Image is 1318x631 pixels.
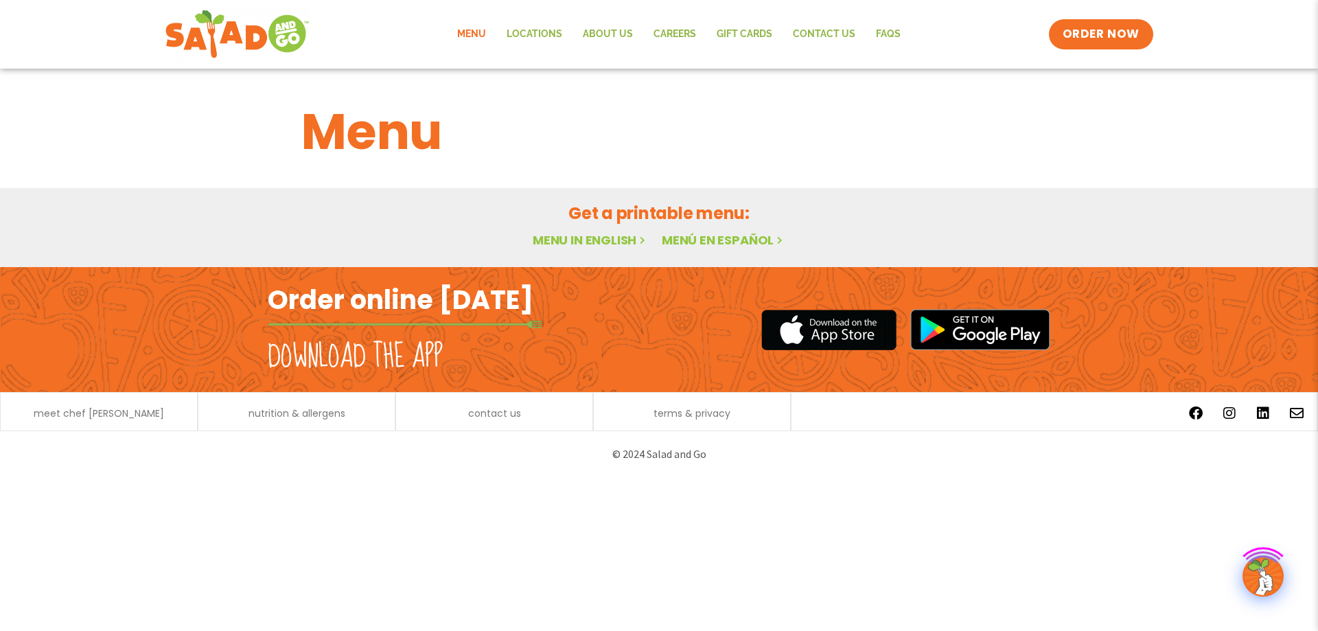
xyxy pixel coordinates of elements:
img: appstore [761,308,897,352]
nav: Menu [447,19,911,50]
a: Contact Us [783,19,866,50]
a: contact us [468,409,521,418]
h1: Menu [301,95,1017,169]
a: Menú en español [662,231,785,249]
a: Careers [643,19,706,50]
a: Menu [447,19,496,50]
h2: Download the app [268,338,443,376]
a: Locations [496,19,573,50]
a: terms & privacy [654,409,730,418]
h2: Order online [DATE] [268,283,533,317]
img: fork [268,321,542,328]
a: GIFT CARDS [706,19,783,50]
a: About Us [573,19,643,50]
span: ORDER NOW [1063,26,1140,43]
a: meet chef [PERSON_NAME] [34,409,164,418]
a: nutrition & allergens [248,409,345,418]
a: FAQs [866,19,911,50]
h2: Get a printable menu: [301,201,1017,225]
a: ORDER NOW [1049,19,1153,49]
img: google_play [910,309,1050,350]
p: © 2024 Salad and Go [275,445,1043,463]
a: Menu in English [533,231,648,249]
img: new-SAG-logo-768×292 [165,7,310,62]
